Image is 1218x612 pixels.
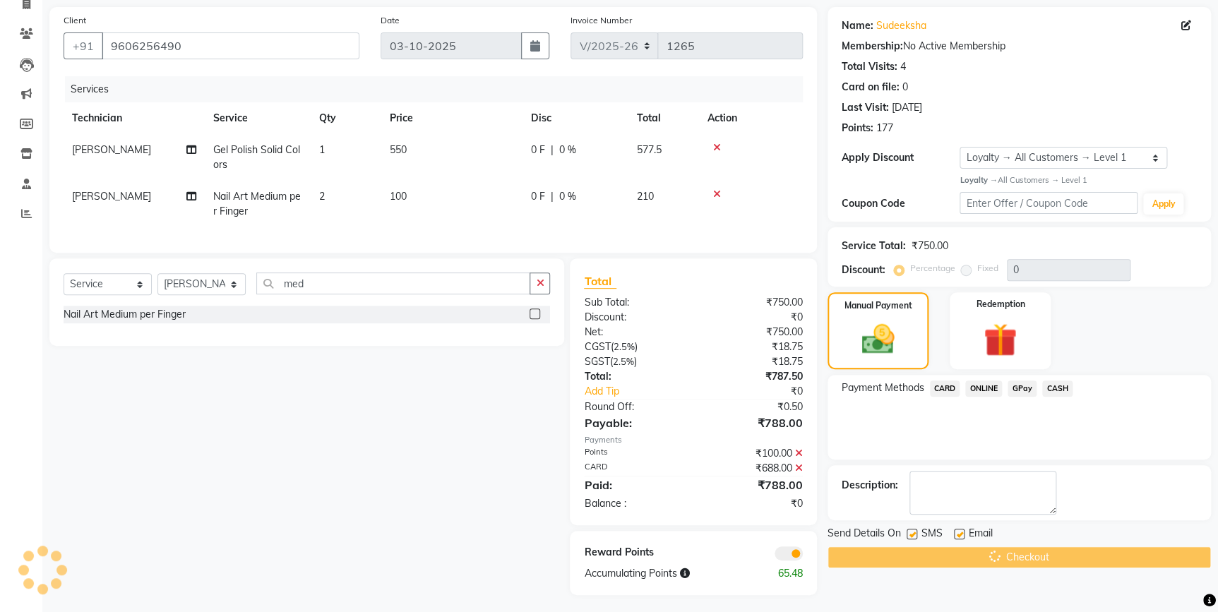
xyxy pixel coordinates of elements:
[612,356,633,367] span: 2.5%
[842,39,1197,54] div: No Active Membership
[637,190,654,203] span: 210
[573,496,693,511] div: Balance :
[844,299,912,312] label: Manual Payment
[573,400,693,414] div: Round Off:
[573,369,693,384] div: Total:
[960,192,1138,214] input: Enter Offer / Coupon Code
[571,14,632,27] label: Invoice Number
[842,39,903,54] div: Membership:
[693,295,813,310] div: ₹750.00
[72,190,151,203] span: [PERSON_NAME]
[65,76,813,102] div: Services
[693,369,813,384] div: ₹787.50
[902,80,908,95] div: 0
[693,400,813,414] div: ₹0.50
[573,461,693,476] div: CARD
[693,461,813,476] div: ₹688.00
[381,14,400,27] label: Date
[876,121,893,136] div: 177
[637,143,662,156] span: 577.5
[910,262,955,275] label: Percentage
[965,380,1002,397] span: ONLINE
[842,263,885,277] div: Discount:
[205,102,311,134] th: Service
[842,80,900,95] div: Card on file:
[256,272,530,294] input: Search or Scan
[900,59,906,74] div: 4
[960,175,997,185] strong: Loyalty →
[1042,380,1073,397] span: CASH
[573,545,693,560] div: Reward Points
[693,414,813,431] div: ₹788.00
[842,380,924,395] span: Payment Methods
[531,189,545,204] span: 0 F
[573,476,693,493] div: Paid:
[573,384,713,399] a: Add Tip
[960,174,1197,186] div: All Customers → Level 1
[64,307,186,322] div: Nail Art Medium per Finger
[842,59,897,74] div: Total Visits:
[693,325,813,340] div: ₹750.00
[584,340,610,353] span: CGST
[852,320,904,358] img: _cash.svg
[876,18,926,33] a: Sudeeksha
[1143,193,1183,215] button: Apply
[551,143,554,157] span: |
[842,150,960,165] div: Apply Discount
[573,414,693,431] div: Payable:
[559,189,576,204] span: 0 %
[842,239,906,253] div: Service Total:
[828,526,901,544] span: Send Details On
[64,32,103,59] button: +91
[969,526,993,544] span: Email
[573,566,753,581] div: Accumulating Points
[842,478,898,493] div: Description:
[311,102,381,134] th: Qty
[72,143,151,156] span: [PERSON_NAME]
[921,526,943,544] span: SMS
[390,143,407,156] span: 550
[693,476,813,493] div: ₹788.00
[842,121,873,136] div: Points:
[531,143,545,157] span: 0 F
[842,18,873,33] div: Name:
[693,340,813,354] div: ₹18.75
[753,566,813,581] div: 65.48
[912,239,948,253] div: ₹750.00
[693,354,813,369] div: ₹18.75
[628,102,699,134] th: Total
[319,190,325,203] span: 2
[1008,380,1037,397] span: GPay
[573,325,693,340] div: Net:
[381,102,523,134] th: Price
[699,102,803,134] th: Action
[319,143,325,156] span: 1
[930,380,960,397] span: CARD
[523,102,628,134] th: Disc
[613,341,634,352] span: 2.5%
[573,295,693,310] div: Sub Total:
[64,102,205,134] th: Technician
[584,434,802,446] div: Payments
[573,340,693,354] div: ( )
[976,298,1025,311] label: Redemption
[573,354,693,369] div: ( )
[559,143,576,157] span: 0 %
[584,274,616,289] span: Total
[64,14,86,27] label: Client
[102,32,359,59] input: Search by Name/Mobile/Email/Code
[842,100,889,115] div: Last Visit:
[573,446,693,461] div: Points
[973,319,1027,361] img: _gift.svg
[551,189,554,204] span: |
[584,355,609,368] span: SGST
[573,310,693,325] div: Discount:
[213,143,300,171] span: Gel Polish Solid Colors
[693,310,813,325] div: ₹0
[892,100,922,115] div: [DATE]
[842,196,960,211] div: Coupon Code
[213,190,301,217] span: Nail Art Medium per Finger
[693,496,813,511] div: ₹0
[977,262,998,275] label: Fixed
[390,190,407,203] span: 100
